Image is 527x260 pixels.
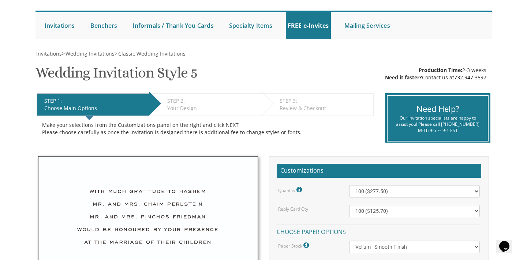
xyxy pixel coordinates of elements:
[385,74,422,81] span: Need it faster?
[62,50,115,57] span: >
[419,67,462,74] span: Production Time:
[385,67,486,81] div: 2-3 weeks Contact us at
[280,97,370,105] div: STEP 3:
[496,231,520,253] iframe: chat widget
[227,12,274,39] a: Specialty Items
[35,65,197,86] h1: Wedding Invitation Style 5
[117,50,186,57] a: Classic Wedding Invitations
[278,206,308,212] label: Reply Card Qty
[44,97,145,105] div: STEP 1:
[89,12,119,39] a: Benchers
[65,50,115,57] a: Wedding Invitations
[286,12,331,39] a: FREE e-Invites
[393,115,482,133] div: Our invitation specialists are happy to assist you! Please call [PHONE_NUMBER] M-Th 9-5 Fr 9-1 EST
[44,105,145,112] div: Choose Main Options
[393,103,482,114] div: Need Help?
[131,12,215,39] a: Informals / Thank You Cards
[42,121,368,136] div: Make your selections from the Customizations panel on the right and click NEXT Please choose care...
[280,105,370,112] div: Review & Checkout
[277,164,481,178] h2: Customizations
[43,12,77,39] a: Invitations
[278,185,304,195] label: Quantity
[35,50,62,57] a: Invitations
[167,105,258,112] div: Your Design
[277,225,481,237] h4: Choose paper options
[278,241,311,250] label: Paper Stock
[115,50,186,57] span: >
[454,74,486,81] a: 732.947.3597
[118,50,186,57] span: Classic Wedding Invitations
[343,12,392,39] a: Mailing Services
[167,97,258,105] div: STEP 2:
[36,50,62,57] span: Invitations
